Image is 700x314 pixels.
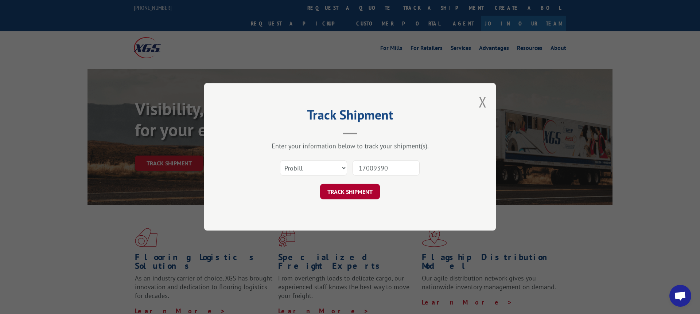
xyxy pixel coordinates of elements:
[320,184,380,200] button: TRACK SHIPMENT
[353,161,420,176] input: Number(s)
[669,285,691,307] div: Open chat
[241,142,459,150] div: Enter your information below to track your shipment(s).
[241,110,459,123] h2: Track Shipment
[479,92,487,111] button: Close modal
